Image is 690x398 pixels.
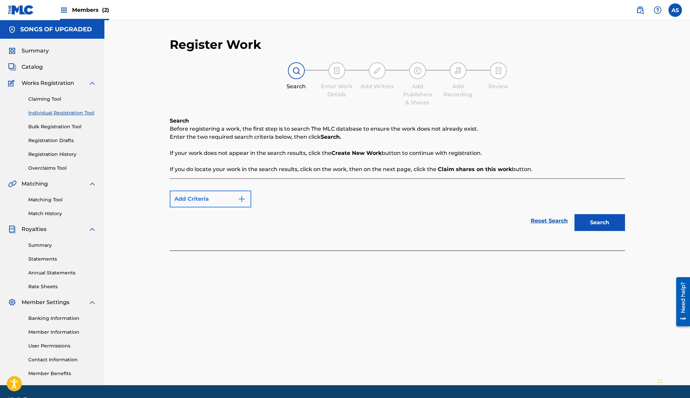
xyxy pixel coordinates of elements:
img: step indicator icon for Review [494,67,502,75]
a: Bulk Registration Tool [28,123,96,130]
div: Add Writers [360,82,394,91]
div: Search [280,82,313,91]
a: Contact Information [28,356,96,363]
a: Individual Registration Tool [28,109,96,117]
img: expand [88,180,96,188]
div: Help [651,3,664,17]
p: Before registering a work, the first step is to search The MLC database to ensure the work does n... [170,125,625,133]
h5: SONGS OF UPGRADED [20,26,92,33]
a: Registration Drafts [28,137,96,144]
span: Royalties [22,225,46,233]
span: Members [72,6,109,14]
a: Overclaims Tool [28,165,96,172]
img: step indicator icon for Enter Work Details [333,67,341,75]
form: Search Form [170,187,625,234]
img: Matching [8,180,17,188]
div: User Menu [668,3,682,17]
a: Registration History [28,151,96,158]
span: Summary [22,47,49,55]
img: Works Registration [8,79,17,87]
img: Royalties [8,225,16,233]
strong: Search. [321,134,341,140]
a: Claiming Tool [28,96,96,103]
img: expand [88,79,96,87]
strong: Create New Work [331,150,382,156]
a: CatalogCatalog [8,63,43,71]
p: If you do locate your work in the search results, click on the work, then on the next page, click... [170,165,625,173]
button: Search [574,214,625,231]
span: Matching [22,180,48,188]
a: Summary [28,242,96,249]
span: Works Registration [22,79,74,87]
a: Rate Sheets [28,283,96,290]
a: Matching Tool [28,196,96,203]
strong: Claim shares on this work [438,166,512,172]
a: Public Search [633,3,647,17]
img: Summary [8,47,16,55]
img: step indicator icon for Add Recording [454,67,462,75]
a: Statements [28,256,96,263]
p: Enter the two required search criteria below, then click [170,133,625,141]
div: Drag [658,372,662,393]
iframe: Resource Center [671,274,690,329]
iframe: Chat Widget [656,366,690,398]
div: Add Publishers & Shares [401,82,434,107]
a: Banking Information [28,315,96,322]
img: 9d2ae6d4665cec9f34b9.svg [238,195,246,203]
a: Member Benefits [28,370,96,377]
a: Reset Search [527,213,571,228]
div: Review [482,82,515,91]
img: expand [88,298,96,306]
div: Add Recording [441,82,475,99]
h2: Register Work [170,37,261,52]
img: Top Rightsholders [60,6,68,14]
button: Add Criteria [170,191,251,207]
span: Catalog [22,63,43,71]
img: search [636,6,644,14]
img: Catalog [8,63,16,71]
a: Match History [28,210,96,217]
b: Search [170,118,189,124]
img: expand [88,225,96,233]
a: User Permissions [28,342,96,350]
img: step indicator icon for Add Publishers & Shares [414,67,422,75]
img: MLC Logo [8,5,34,15]
a: SummarySummary [8,47,49,55]
span: Member Settings [22,298,69,306]
a: Member Information [28,329,96,336]
img: Member Settings [8,298,16,306]
p: If your work does not appear in the search results, click the button to continue with registration. [170,149,625,157]
img: step indicator icon for Add Writers [373,67,381,75]
span: (2) [102,7,109,13]
div: Enter Work Details [320,82,354,99]
img: Accounts [8,26,16,34]
a: Annual Statements [28,269,96,276]
img: help [654,6,662,14]
img: step indicator icon for Search [292,67,300,75]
